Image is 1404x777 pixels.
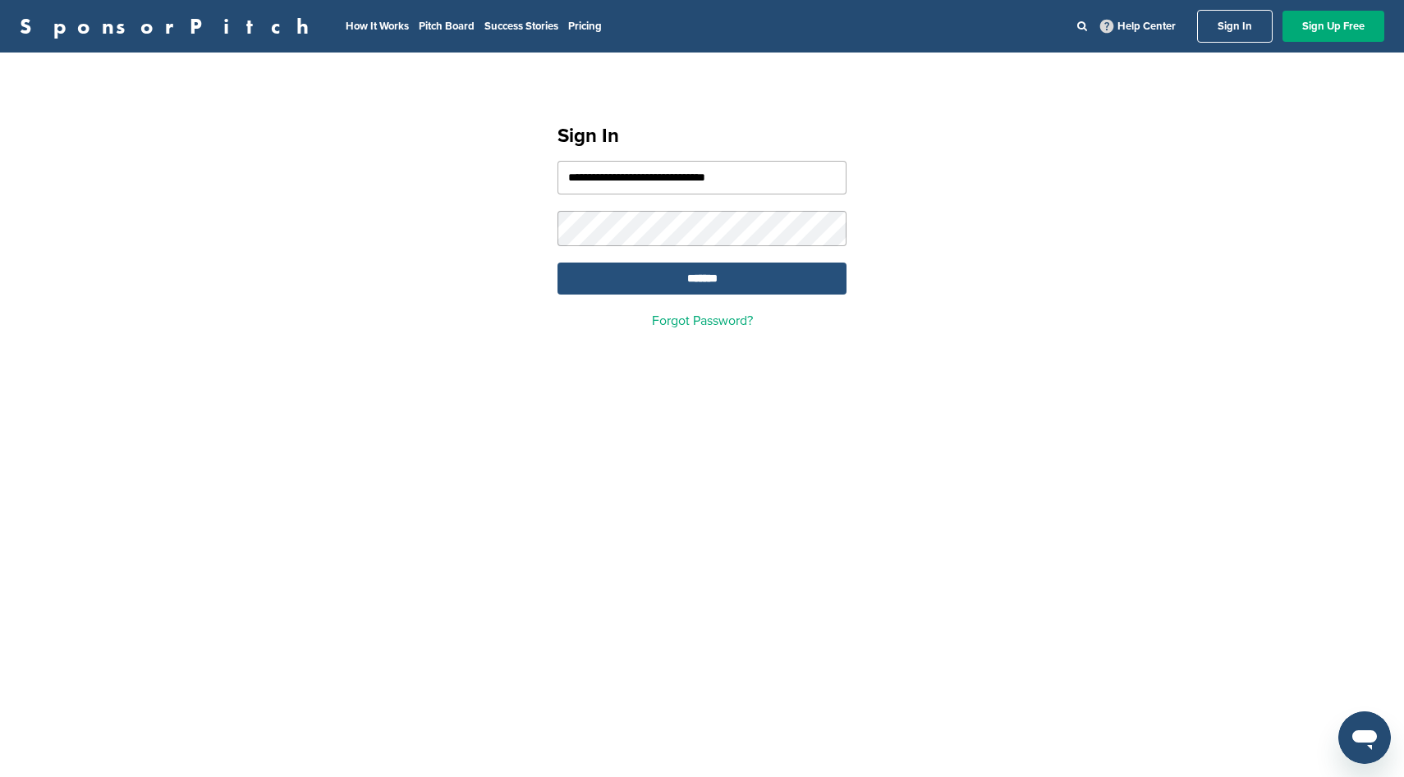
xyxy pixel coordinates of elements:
[652,313,753,329] a: Forgot Password?
[484,20,558,33] a: Success Stories
[1097,16,1179,36] a: Help Center
[557,121,847,151] h1: Sign In
[1282,11,1384,42] a: Sign Up Free
[568,20,602,33] a: Pricing
[419,20,475,33] a: Pitch Board
[1197,10,1273,43] a: Sign In
[20,16,319,37] a: SponsorPitch
[1338,711,1391,764] iframe: Button to launch messaging window
[346,20,409,33] a: How It Works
